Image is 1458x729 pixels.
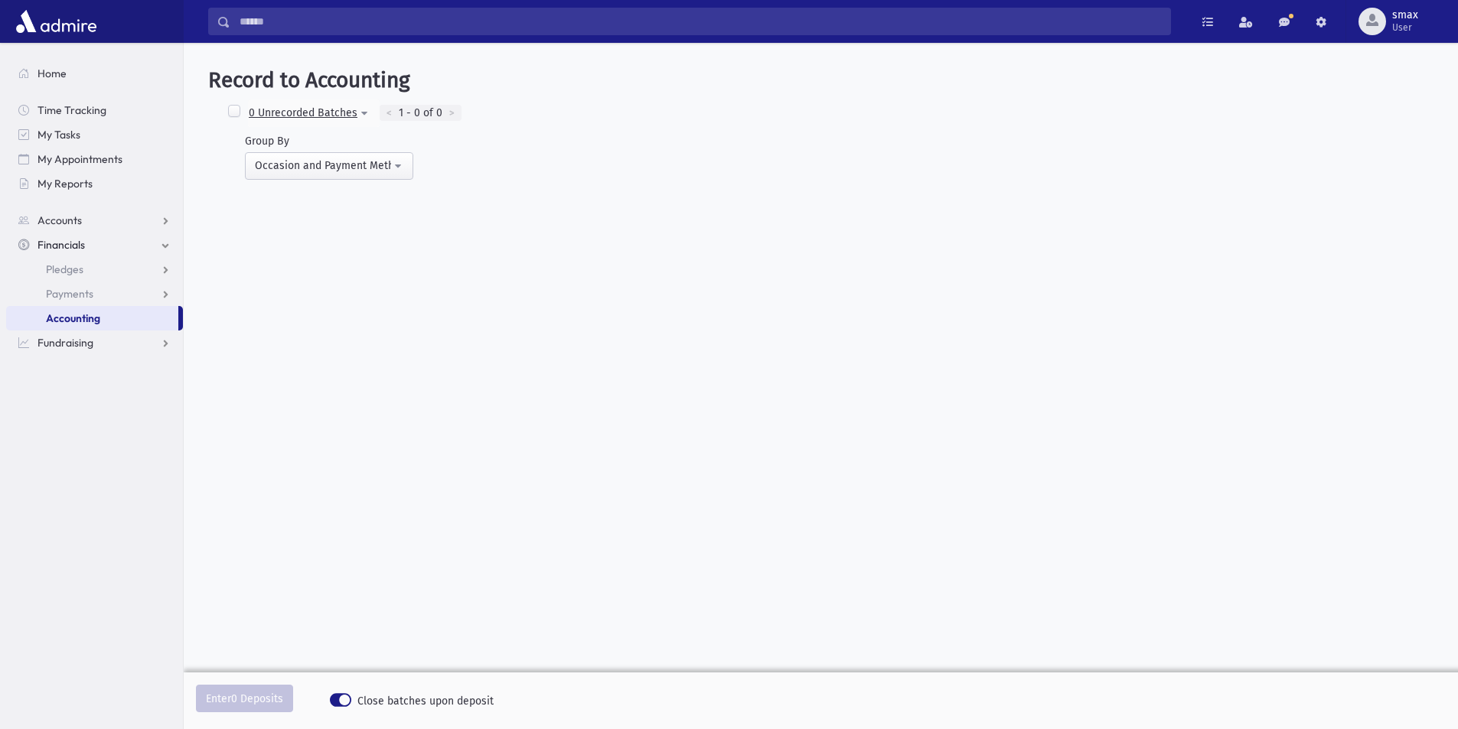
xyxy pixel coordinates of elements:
span: 0 Deposits [231,692,283,705]
span: Accounts [38,213,82,227]
span: My Reports [38,177,93,190]
a: My Tasks [6,122,183,147]
a: Time Tracking [6,98,183,122]
button: Occasion and Payment Method [245,152,413,180]
span: Time Tracking [38,103,106,117]
div: 0 Unrecorded Batches [249,105,357,121]
div: Occasion and Payment Method [255,158,391,174]
span: Financials [38,238,85,252]
span: Payments [46,287,93,301]
a: Accounting [6,306,178,330]
span: Fundraising [38,336,93,350]
span: My Appointments [38,152,122,166]
span: Home [38,67,67,80]
span: Pledges [46,262,83,276]
a: Pledges [6,257,183,282]
a: Accounts [6,208,183,233]
span: My Tasks [38,128,80,142]
span: Record to Accounting [208,67,410,93]
img: AdmirePro [12,6,100,37]
a: Fundraising [6,330,183,355]
a: My Reports [6,171,183,196]
div: > [442,105,462,122]
span: smax [1392,9,1418,21]
a: Financials [6,233,183,257]
a: My Appointments [6,147,183,171]
button: 0 Unrecorded Batches [248,99,380,127]
button: Enter0 Deposits [196,685,293,712]
span: Accounting [46,311,100,325]
span: Close batches upon deposit [357,693,494,709]
div: Group By [245,133,413,149]
div: < [380,105,399,122]
a: Payments [6,282,183,306]
a: Home [6,61,183,86]
span: User [1392,21,1418,34]
input: Search [230,8,1170,35]
span: 1 - 0 of 0 [399,105,442,121]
